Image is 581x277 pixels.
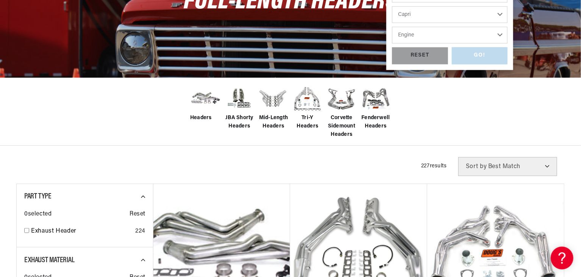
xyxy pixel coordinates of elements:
span: Reset [130,209,145,219]
span: Tri-Y Headers [292,114,323,131]
span: 227 results [421,163,447,169]
a: Corvette Sidemount Headers Corvette Sidemount Headers [326,83,357,139]
a: Exhaust Header [31,227,132,236]
select: Engine [392,27,508,44]
img: JBA Shorty Headers [224,86,255,111]
select: Sort by [458,157,557,176]
a: Mid-Length Headers Mid-Length Headers [258,83,289,131]
div: 224 [135,227,145,236]
img: Headers [190,87,220,110]
img: Mid-Length Headers [258,83,289,114]
span: Corvette Sidemount Headers [326,114,357,139]
span: Exhaust Material [24,257,75,264]
span: 0 selected [24,209,52,219]
img: Fenderwell Headers [361,83,391,114]
span: Part Type [24,193,51,200]
img: Tri-Y Headers [292,83,323,114]
a: JBA Shorty Headers JBA Shorty Headers [224,83,255,131]
span: JBA Shorty Headers [224,114,255,131]
div: RESET [392,47,448,65]
span: Headers [190,114,212,122]
img: Corvette Sidemount Headers [326,83,357,114]
a: Headers Headers [190,83,220,122]
span: Fenderwell Headers [361,114,391,131]
select: Model [392,6,508,23]
a: Fenderwell Headers Fenderwell Headers [361,83,391,131]
span: Sort by [466,164,487,170]
span: Mid-Length Headers [258,114,289,131]
a: Tri-Y Headers Tri-Y Headers [292,83,323,131]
